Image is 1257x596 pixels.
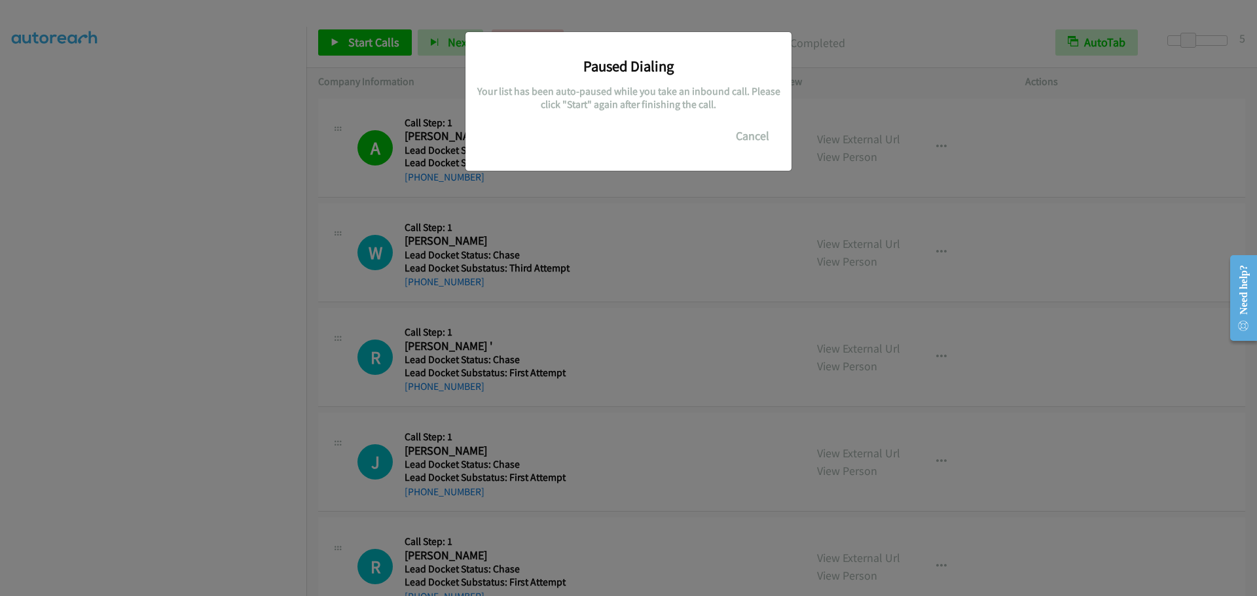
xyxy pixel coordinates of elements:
[475,85,782,111] h5: Your list has been auto-paused while you take an inbound call. Please click "Start" again after f...
[475,57,782,75] h3: Paused Dialing
[723,123,782,149] button: Cancel
[1219,246,1257,350] iframe: Resource Center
